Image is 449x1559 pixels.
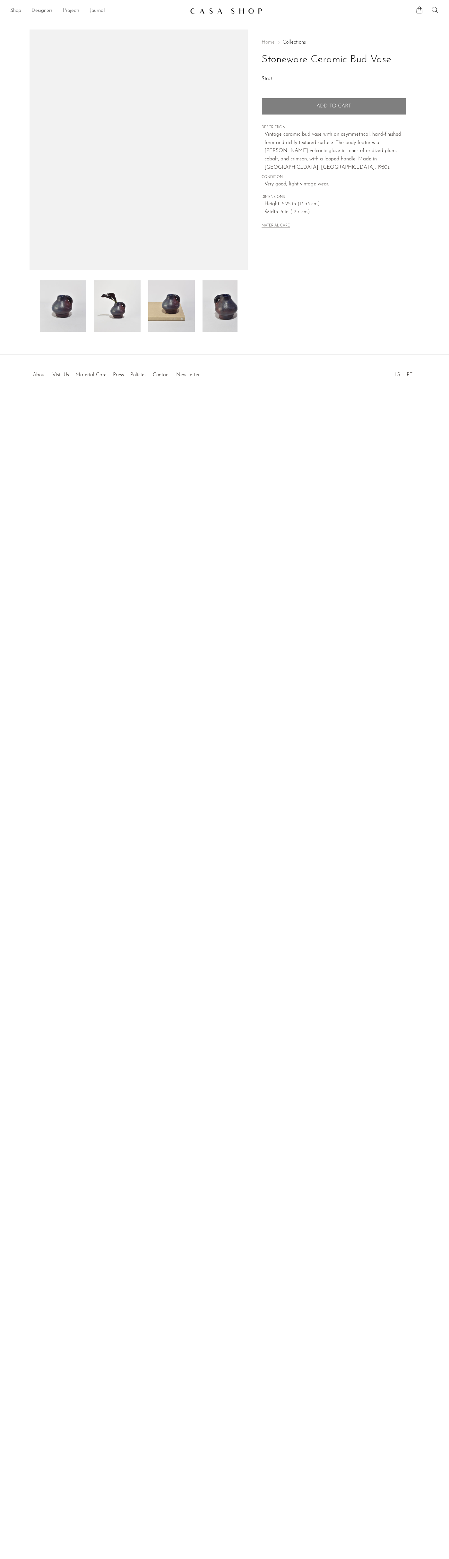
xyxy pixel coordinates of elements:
[113,372,124,378] a: Press
[31,7,53,15] a: Designers
[75,372,107,378] a: Material Care
[33,372,46,378] a: About
[10,5,185,16] nav: Desktop navigation
[203,280,249,332] img: Stoneware Ceramic Bud Vase
[407,372,412,378] a: PT
[94,280,141,332] img: Stoneware Ceramic Bud Vase
[316,103,351,109] span: Add to cart
[264,180,406,189] span: Very good; light vintage wear.
[130,372,146,378] a: Policies
[40,280,86,332] img: Stoneware Ceramic Bud Vase
[392,367,416,379] ul: Social Medias
[148,280,195,332] img: Stoneware Ceramic Bud Vase
[52,372,69,378] a: Visit Us
[262,40,275,45] span: Home
[262,40,406,45] nav: Breadcrumbs
[10,7,21,15] a: Shop
[30,367,203,379] ul: Quick links
[153,372,170,378] a: Contact
[262,224,290,228] button: MATERIAL CARE
[10,5,185,16] ul: NEW HEADER MENU
[262,98,406,115] button: Add to cart
[264,200,406,209] span: Height: 5.25 in (13.33 cm)
[262,76,272,81] span: $160
[262,194,406,200] span: DIMENSIONS
[262,52,406,68] h1: Stoneware Ceramic Bud Vase
[90,7,105,15] a: Journal
[63,7,80,15] a: Projects
[264,208,406,217] span: Width: 5 in (12.7 cm)
[282,40,306,45] a: Collections
[264,131,406,172] p: Vintage ceramic bud vase with an asymmetrical, hand-finished form and richly textured surface. Th...
[262,125,406,131] span: DESCRIPTION
[262,175,406,180] span: CONDITION
[395,372,400,378] a: IG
